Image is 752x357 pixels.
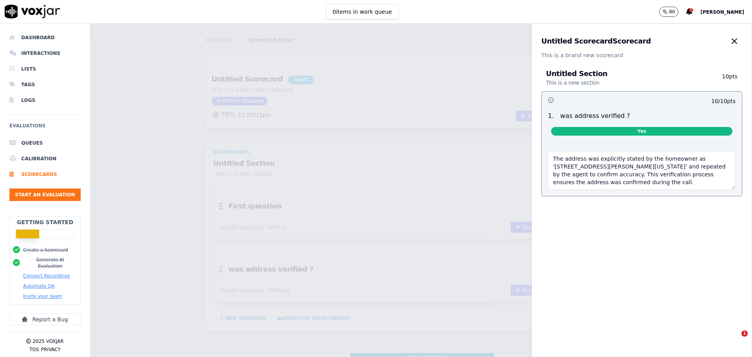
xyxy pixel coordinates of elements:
[326,4,399,19] button: 0items in work queue
[551,127,732,136] span: Yes
[659,7,678,17] button: 80
[9,61,81,77] a: Lists
[711,97,736,105] p: 10 / 10 pts
[9,92,81,108] a: Logs
[23,293,62,299] button: Invite your team
[9,151,81,167] a: Calibration
[541,51,742,59] p: This is a brand new scorecard
[41,346,61,353] button: Privacy
[9,135,81,151] a: Queues
[546,79,599,87] p: This is a new section
[9,77,81,92] a: Tags
[33,338,63,344] p: 2025 Voxjar
[9,314,81,325] button: Report a Bug
[23,247,68,253] button: Create a Scorecard
[9,167,81,182] a: Scorecards
[560,111,630,121] p: was address verified ?
[546,70,705,87] h3: Untitled Section
[9,30,81,45] a: Dashboard
[23,257,77,269] button: Generate AI Evaluation
[9,121,81,135] h6: Evaluations
[17,218,73,226] h2: Getting Started
[741,330,748,337] span: 1
[5,5,60,18] img: voxjar logo
[29,346,39,353] button: TOS
[541,38,651,45] h3: Untitled Scorecard Scorecard
[659,7,686,17] button: 80
[700,9,744,15] span: [PERSON_NAME]
[700,7,752,16] button: [PERSON_NAME]
[9,45,81,61] a: Interactions
[725,330,744,349] iframe: Intercom live chat
[23,273,70,279] button: Connect Recordings
[545,111,557,121] p: 1 .
[669,9,675,15] p: 80
[23,283,54,289] button: Automate QA
[706,72,738,87] p: 10 pts
[9,188,81,201] button: Start an Evaluation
